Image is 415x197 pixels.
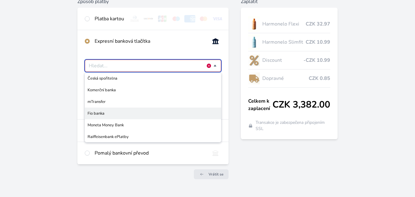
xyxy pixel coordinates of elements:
span: Fio banka [88,110,218,116]
span: Celkem k zaplacení [248,97,272,112]
img: jcb.svg [157,15,168,22]
span: Raiffeisenbank ePlatby [88,134,218,140]
div: Platba kartou [95,15,124,22]
img: discount-lo.png [248,53,260,68]
span: Harmonelo Slimfit [262,38,306,46]
div: Expresní banková tlačítka [95,37,205,45]
img: onlineBanking_CZ.svg [210,37,221,45]
span: Moneta Money Bank [88,122,218,128]
span: Transakce je zabezpečena připojením SSL [256,120,331,132]
div: Vyberte svou banku [85,60,221,72]
img: discover.svg [143,15,154,22]
div: Pomalý bankovní převod [95,149,205,157]
span: -CZK 10.99 [303,57,330,64]
img: delivery-lo.png [248,71,260,86]
img: bankTransfer_IBAN.svg [210,149,221,157]
img: maestro.svg [170,15,182,22]
img: CLEAN_FLEXI_se_stinem_x-hi_(1)-lo.jpg [248,16,260,32]
span: Discount [262,57,303,64]
span: Vrátit se [209,172,224,177]
span: Dopravné [262,75,309,82]
input: Česká spořitelnaKomerční bankamTransferFio bankaMoneta Money BankRaiffeisenbank ePlatbyVyberte sv... [89,62,213,69]
span: CZK 3,382.00 [272,99,330,110]
span: Komerční banka [88,87,218,93]
img: amex.svg [184,15,196,22]
a: Vrátit se [194,169,229,179]
span: CZK 0.85 [309,75,330,82]
img: diners.svg [129,15,140,22]
img: SLIMFIT_se_stinem_x-lo.jpg [248,34,260,50]
span: Česká spořitelna [88,75,218,81]
span: Harmonelo Flexi [262,20,306,28]
span: CZK 32.97 [306,20,330,28]
span: mTransfer [88,99,218,105]
img: visa.svg [212,15,223,22]
span: CZK 10.99 [306,38,330,46]
img: mc.svg [198,15,209,22]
